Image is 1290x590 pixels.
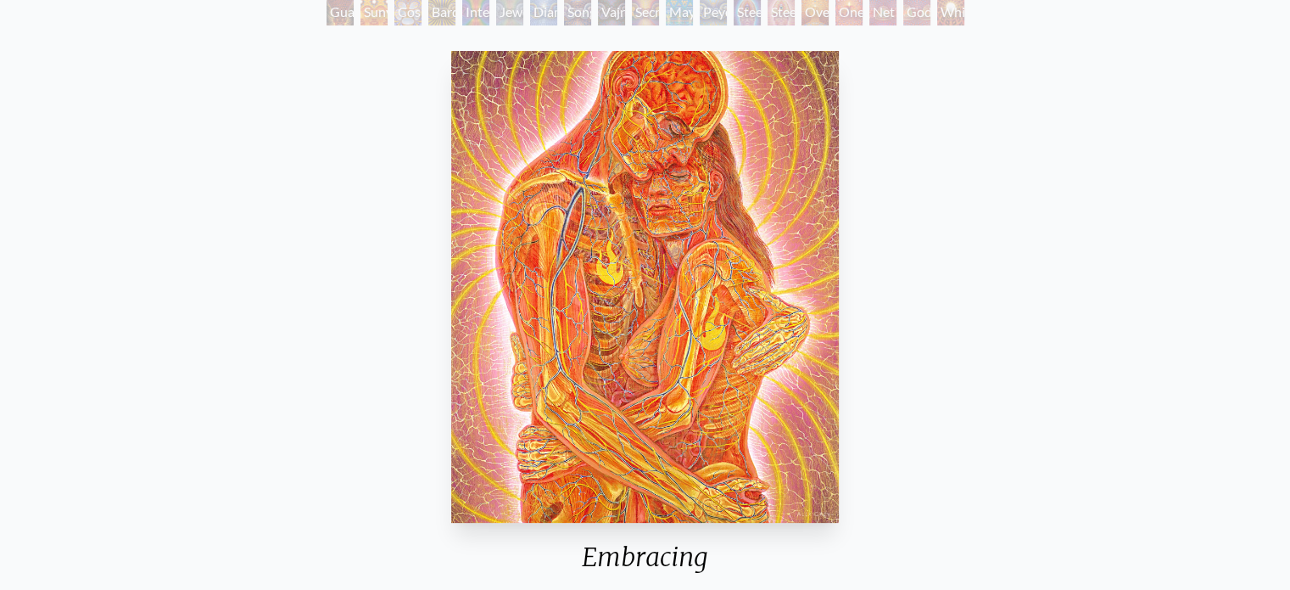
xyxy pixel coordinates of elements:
[444,542,846,586] div: Embracing
[451,51,839,523] img: Embracing-1989-Alex-Grey-watermarked.jpg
